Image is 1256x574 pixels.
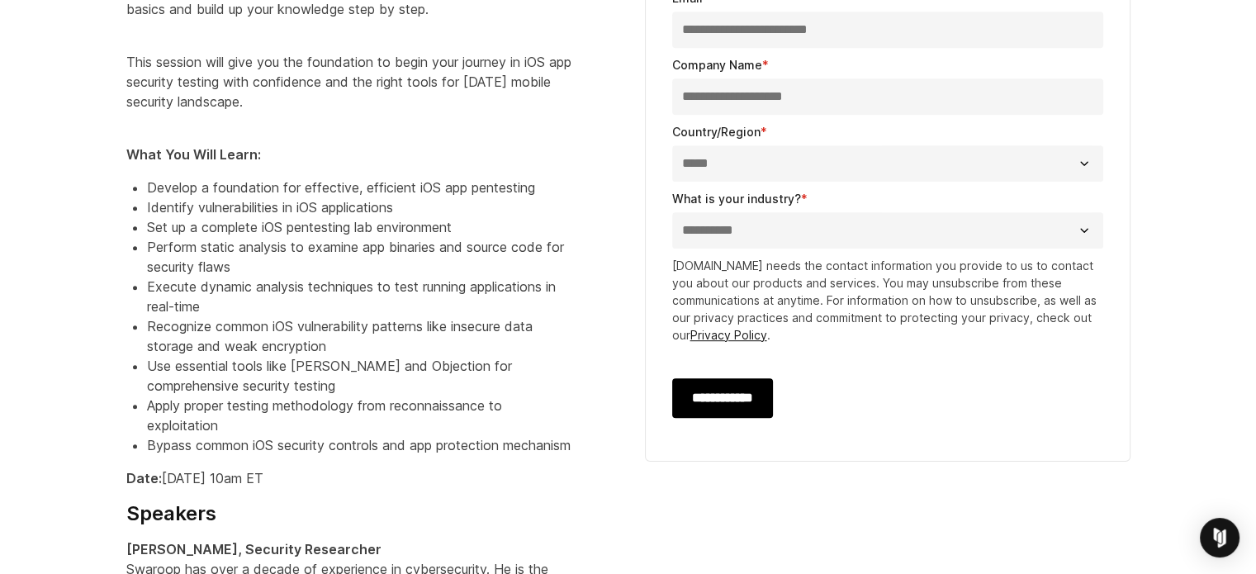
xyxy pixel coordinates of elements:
span: What is your industry? [672,192,801,206]
span: This session will give you the foundation to begin your journey in iOS app security testing with ... [126,54,571,110]
span: Country/Region [672,125,761,139]
strong: [PERSON_NAME], Security Researcher [126,541,382,557]
li: Develop a foundation for effective, efficient iOS app pentesting [147,178,572,197]
li: Identify vulnerabilities in iOS applications [147,197,572,217]
span: Company Name [672,58,762,72]
p: [DATE] 10am ET [126,468,572,488]
h4: Speakers [126,501,572,526]
strong: Date: [126,470,162,486]
a: Privacy Policy [690,328,767,342]
div: Open Intercom Messenger [1200,518,1239,557]
li: Execute dynamic analysis techniques to test running applications in real-time [147,277,572,316]
li: Use essential tools like [PERSON_NAME] and Objection for comprehensive security testing [147,356,572,396]
li: Recognize common iOS vulnerability patterns like insecure data storage and weak encryption [147,316,572,356]
li: Bypass common iOS security controls and app protection mechanism [147,435,572,455]
li: Apply proper testing methodology from reconnaissance to exploitation [147,396,572,435]
p: [DOMAIN_NAME] needs the contact information you provide to us to contact you about our products a... [672,257,1103,344]
strong: What You Will Learn: [126,146,261,163]
li: Perform static analysis to examine app binaries and source code for security flaws [147,237,572,277]
li: Set up a complete iOS pentesting lab environment [147,217,572,237]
